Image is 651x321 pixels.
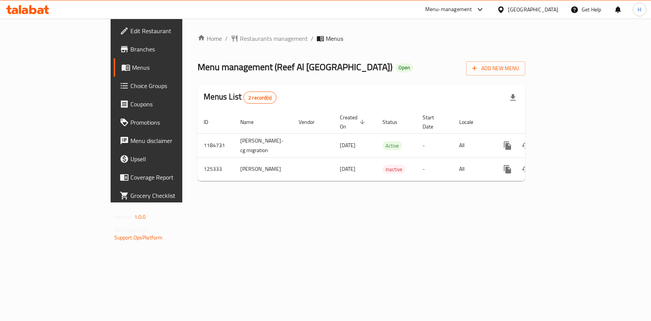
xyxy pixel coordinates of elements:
[132,63,213,72] span: Menus
[326,34,343,43] span: Menus
[498,160,517,178] button: more
[383,141,402,150] span: Active
[204,117,218,127] span: ID
[638,5,641,14] span: H
[130,136,213,145] span: Menu disclaimer
[311,34,313,43] li: /
[243,91,276,104] div: Total records count
[114,22,219,40] a: Edit Restaurant
[244,94,276,101] span: 2 record(s)
[234,157,293,181] td: [PERSON_NAME]
[453,157,492,181] td: All
[130,100,213,109] span: Coupons
[492,111,578,134] th: Actions
[340,164,355,174] span: [DATE]
[114,40,219,58] a: Branches
[231,34,308,43] a: Restaurants management
[198,58,392,75] span: Menu management ( Reef Al [GEOGRAPHIC_DATA] )
[130,173,213,182] span: Coverage Report
[240,117,264,127] span: Name
[198,111,578,181] table: enhanced table
[114,77,219,95] a: Choice Groups
[134,212,146,222] span: 1.0.0
[198,34,526,43] nav: breadcrumb
[459,117,483,127] span: Locale
[340,140,355,150] span: [DATE]
[383,165,405,174] span: Inactive
[114,168,219,186] a: Coverage Report
[423,113,444,131] span: Start Date
[114,225,149,235] span: Get support on:
[383,117,407,127] span: Status
[225,34,228,43] li: /
[466,61,525,75] button: Add New Menu
[395,64,413,71] span: Open
[234,133,293,157] td: [PERSON_NAME]-cg migration
[517,160,535,178] button: Change Status
[416,133,453,157] td: -
[425,5,472,14] div: Menu-management
[395,63,413,72] div: Open
[504,88,522,107] div: Export file
[517,136,535,155] button: Change Status
[453,133,492,157] td: All
[130,81,213,90] span: Choice Groups
[114,150,219,168] a: Upsell
[340,113,367,131] span: Created On
[240,34,308,43] span: Restaurants management
[130,191,213,200] span: Grocery Checklist
[114,58,219,77] a: Menus
[114,186,219,205] a: Grocery Checklist
[130,118,213,127] span: Promotions
[508,5,558,14] div: [GEOGRAPHIC_DATA]
[204,91,276,104] h2: Menus List
[114,95,219,113] a: Coupons
[114,132,219,150] a: Menu disclaimer
[114,113,219,132] a: Promotions
[130,154,213,164] span: Upsell
[114,212,133,222] span: Version:
[498,136,517,155] button: more
[416,157,453,181] td: -
[114,233,163,242] a: Support.OpsPlatform
[130,26,213,35] span: Edit Restaurant
[299,117,325,127] span: Vendor
[130,45,213,54] span: Branches
[472,64,519,73] span: Add New Menu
